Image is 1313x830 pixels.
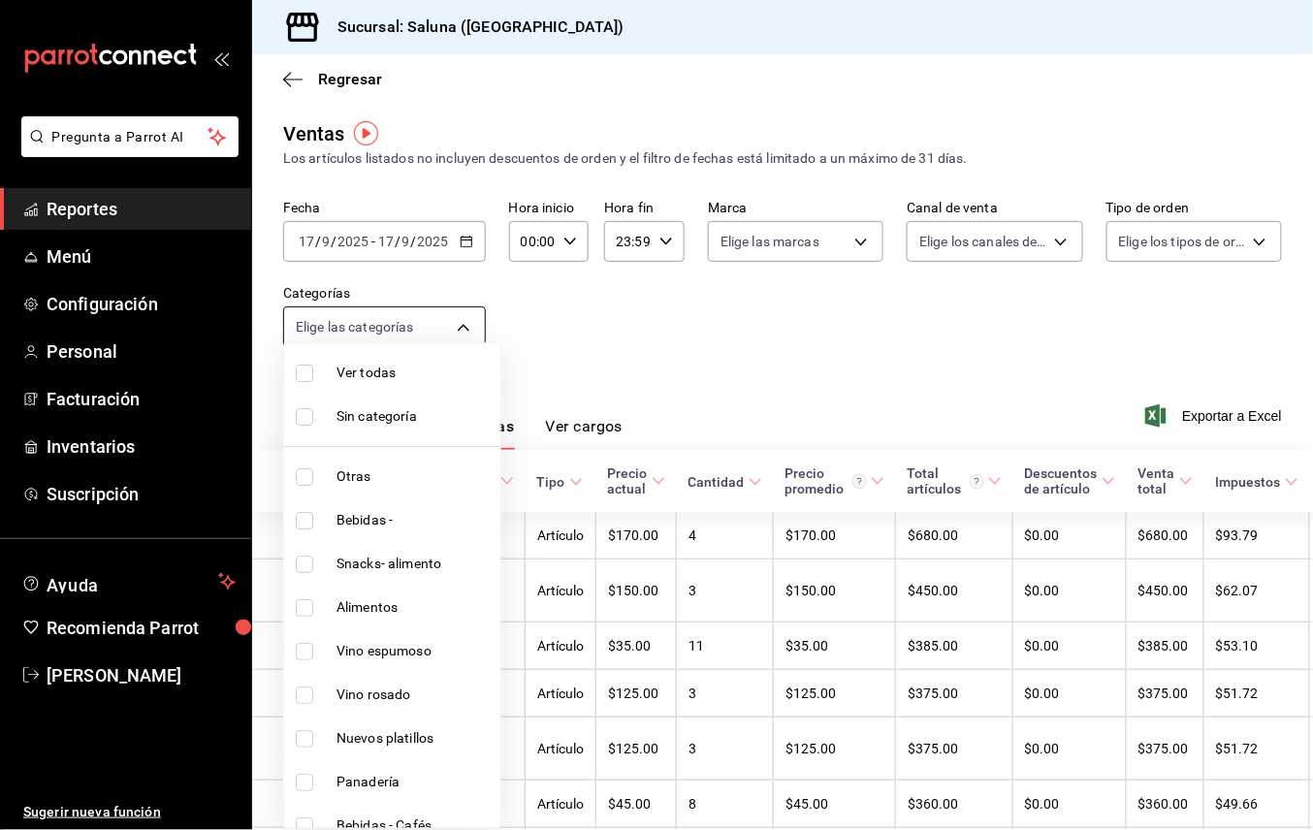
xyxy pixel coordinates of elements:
[336,554,493,574] span: Snacks- alimento
[336,466,493,487] span: Otras
[336,772,493,792] span: Panadería
[336,641,493,661] span: Vino espumoso
[336,363,493,383] span: Ver todas
[336,685,493,705] span: Vino rosado
[336,406,493,427] span: Sin categoría
[336,728,493,749] span: Nuevos platillos
[336,597,493,618] span: Alimentos
[336,510,493,530] span: Bebidas -
[354,121,378,145] img: Marcador de información sobre herramientas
